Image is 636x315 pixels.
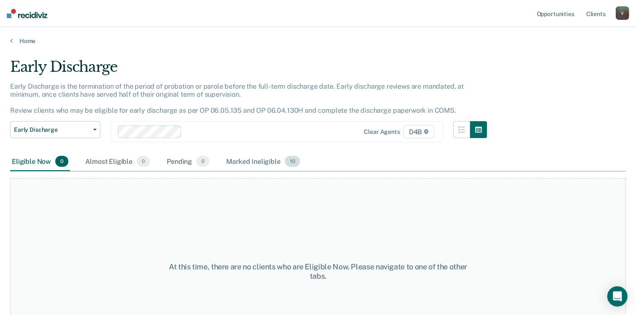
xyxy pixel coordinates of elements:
div: Marked Ineligible10 [225,152,301,171]
button: V [616,6,629,20]
div: Open Intercom Messenger [607,286,628,307]
span: 0 [55,156,68,167]
p: Early Discharge is the termination of the period of probation or parole before the full-term disc... [10,82,464,115]
div: Clear agents [364,128,400,136]
span: 0 [196,156,209,167]
button: Early Discharge [10,121,100,138]
div: Early Discharge [10,58,487,82]
img: Recidiviz [7,9,47,18]
span: 10 [285,156,300,167]
span: 0 [137,156,150,167]
div: Pending0 [165,152,211,171]
div: Almost Eligible0 [84,152,152,171]
span: Early Discharge [14,126,90,133]
div: Eligible Now0 [10,152,70,171]
div: At this time, there are no clients who are Eligible Now. Please navigate to one of the other tabs. [164,262,472,280]
a: Home [10,37,626,45]
span: D4B [403,125,434,138]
